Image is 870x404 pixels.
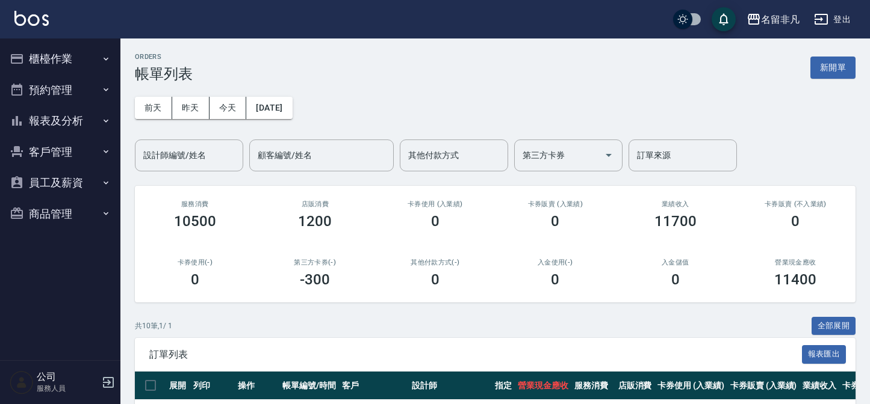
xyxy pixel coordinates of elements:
[10,370,34,394] img: Person
[5,43,116,75] button: 櫃檯作業
[190,372,235,400] th: 列印
[300,271,330,288] h3: -300
[270,259,361,266] h2: 第三方卡券(-)
[727,372,800,400] th: 卡券販賣 (入業績)
[431,271,440,288] h3: 0
[615,372,655,400] th: 店販消費
[149,200,241,208] h3: 服務消費
[37,371,98,383] h5: 公司
[750,200,842,208] h2: 卡券販賣 (不入業績)
[630,259,721,266] h2: 入金儲值
[750,259,842,266] h2: 營業現金應收
[172,97,210,119] button: 昨天
[166,372,190,400] th: 展開
[5,105,116,136] button: 報表及分析
[210,97,247,119] button: 今天
[135,66,193,82] h3: 帳單列表
[551,213,559,230] h3: 0
[515,372,571,400] th: 營業現金應收
[5,75,116,106] button: 預約管理
[5,167,116,198] button: 員工及薪資
[5,136,116,168] button: 客戶管理
[761,12,800,27] div: 名留非凡
[571,372,615,400] th: 服務消費
[409,372,492,400] th: 設計師
[802,345,847,364] button: 報表匯出
[810,57,856,79] button: 新開單
[774,271,816,288] h3: 11400
[149,259,241,266] h2: 卡券使用(-)
[809,8,856,31] button: 登出
[654,372,727,400] th: 卡券使用 (入業績)
[654,213,697,230] h3: 11700
[510,259,601,266] h2: 入金使用(-)
[712,7,736,31] button: save
[742,7,804,32] button: 名留非凡
[37,383,98,394] p: 服務人員
[135,53,193,61] h2: ORDERS
[149,349,802,361] span: 訂單列表
[235,372,279,400] th: 操作
[135,320,172,331] p: 共 10 筆, 1 / 1
[298,213,332,230] h3: 1200
[810,61,856,73] a: 新開單
[390,259,481,266] h2: 其他付款方式(-)
[5,198,116,230] button: 商品管理
[492,372,515,400] th: 指定
[791,213,800,230] h3: 0
[191,271,199,288] h3: 0
[339,372,409,400] th: 客戶
[802,348,847,360] a: 報表匯出
[270,200,361,208] h2: 店販消費
[279,372,339,400] th: 帳單編號/時間
[390,200,481,208] h2: 卡券使用 (入業績)
[800,372,839,400] th: 業績收入
[551,271,559,288] h3: 0
[431,213,440,230] h3: 0
[671,271,680,288] h3: 0
[14,11,49,26] img: Logo
[599,145,618,165] button: Open
[630,200,721,208] h2: 業績收入
[246,97,292,119] button: [DATE]
[510,200,601,208] h2: 卡券販賣 (入業績)
[174,213,216,230] h3: 10500
[135,97,172,119] button: 前天
[812,317,856,335] button: 全部展開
